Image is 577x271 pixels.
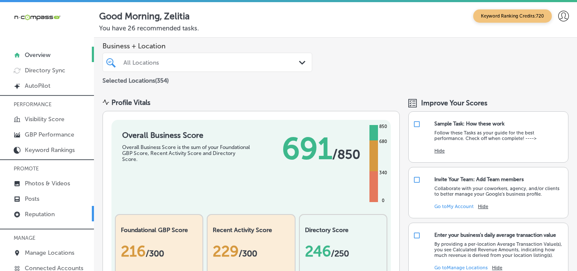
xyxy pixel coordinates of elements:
[434,121,504,127] div: Sample Task: How these work
[25,116,64,123] p: Visibility Score
[434,186,564,197] p: Collaborate with your coworkers, agency, and/or clients to better manage your Google's business p...
[103,42,312,50] span: Business + Location
[239,248,257,259] span: /300
[123,59,300,66] div: All Locations
[14,13,61,21] img: 660ab0bf-5cc7-4cb8-ba1c-48b5ae0f18e60NCTV_CLogo_TV_Black_-500x88.png
[25,67,65,74] p: Directory Sync
[282,131,332,167] span: 691
[25,131,74,138] p: GBP Performance
[332,147,360,162] span: / 850
[378,170,389,176] div: 340
[421,99,487,107] span: Improve Your Scores
[378,138,389,145] div: 680
[25,146,75,154] p: Keyword Rankings
[478,204,488,209] button: Hide
[378,123,389,130] div: 850
[434,204,474,209] a: Go toMy Account
[99,11,190,21] p: Good Morning, Zelitia
[434,265,488,271] a: Go toManage Locations
[434,130,564,141] p: Follow these Tasks as your guide for the best performance. Check off when complete! ---->
[25,211,55,218] p: Reputation
[434,176,524,182] div: Invite Your Team: Add Team members
[492,265,502,271] button: Hide
[25,82,50,89] p: AutoPilot
[146,248,164,259] span: / 300
[25,51,50,59] p: Overview
[473,9,552,23] span: Keyword Ranking Credits: 720
[111,98,150,107] div: Profile Vitals
[305,242,381,260] div: 246
[122,144,250,162] div: Overall Business Score is the sum of your Foundational GBP Score, Recent Activity Score and Direc...
[380,197,386,204] div: 0
[305,226,381,234] h2: Directory Score
[121,226,197,234] h2: Foundational GBP Score
[213,226,289,234] h2: Recent Activity Score
[103,74,169,84] p: Selected Locations ( 354 )
[434,232,556,238] div: Enter your business's daily average transaction value
[122,131,250,140] h1: Overall Business Score
[434,241,564,258] p: By providing a per-location Average Transaction Value(s), you see Calculated Revenue Amounts, ind...
[25,195,39,203] p: Posts
[434,148,445,154] button: Hide
[213,242,289,260] div: 229
[25,180,70,187] p: Photos & Videos
[99,24,572,32] p: You have 26 recommended tasks.
[121,242,197,260] div: 216
[25,249,74,256] p: Manage Locations
[331,248,349,259] span: /250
